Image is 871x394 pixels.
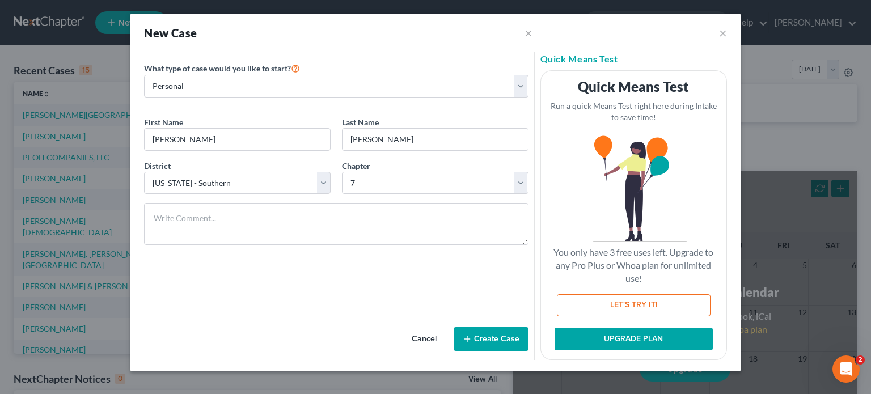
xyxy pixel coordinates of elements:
button: LET'S TRY IT! [557,294,711,317]
span: 2 [856,355,865,365]
img: balloons-3-5d143c70b32f90f119607ff037ee19cbbf3c6c47dafcf98b1f2d9004996f283f.svg [580,132,687,242]
h3: Quick Means Test [548,78,720,96]
button: Create Case [454,327,528,351]
button: × [719,26,727,40]
p: Run a quick Means Test right here during Intake to save time! [548,100,720,123]
span: First Name [144,117,183,127]
span: District [144,161,171,171]
h5: Quick Means Test [540,52,727,66]
span: Chapter [342,161,370,171]
p: You only have 3 free uses left. Upgrade to any Pro Plus or Whoa plan for unlimited use! [548,246,720,285]
button: × [525,25,532,41]
button: Cancel [399,328,449,350]
button: UPGRADE PLAN [555,328,713,350]
input: Enter First Name [145,129,330,150]
iframe: Intercom live chat [832,355,860,383]
strong: New Case [144,26,197,40]
input: Enter Last Name [343,129,528,150]
label: What type of case would you like to start? [144,61,300,75]
span: Last Name [342,117,379,127]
